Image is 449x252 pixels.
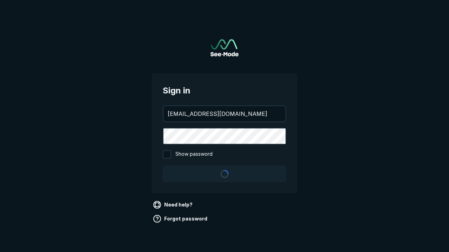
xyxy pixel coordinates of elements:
input: your@email.com [163,106,286,121]
img: See-Mode Logo [210,39,239,56]
span: Sign in [163,84,286,97]
a: Go to sign in [210,39,239,56]
a: Forgot password [152,213,210,224]
a: Need help? [152,199,195,210]
span: Show password [175,150,213,159]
